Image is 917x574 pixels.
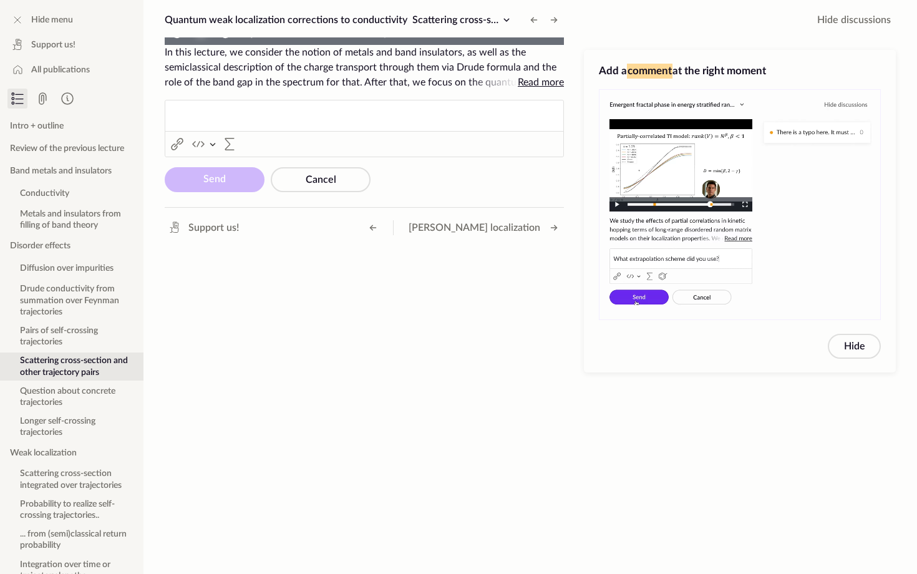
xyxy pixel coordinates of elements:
[828,334,881,359] button: Hide
[165,15,407,25] span: Quantum weak localization corrections to conductivity
[188,220,239,235] span: Support us!
[165,167,264,192] button: Send
[412,15,634,25] span: Scattering cross-section and other trajectory pairs
[627,64,672,79] span: comment
[31,64,90,76] span: All publications
[404,218,564,238] button: [PERSON_NAME] localization
[271,167,371,192] button: Cancel
[203,174,226,184] span: Send
[31,14,73,26] span: Hide menu
[165,45,564,90] span: In this lecture, we consider the notion of metals and band insulators, as well as the semiclassic...
[160,10,519,30] button: Quantum weak localization corrections to conductivityScattering cross-section and other trajector...
[817,12,891,27] span: Hide discussions
[306,175,336,185] span: Cancel
[518,77,564,87] span: Read more
[409,220,540,235] span: [PERSON_NAME] localization
[31,39,75,51] span: Support us!
[162,218,244,238] a: Support us!
[599,64,881,79] h3: Add a at the right moment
